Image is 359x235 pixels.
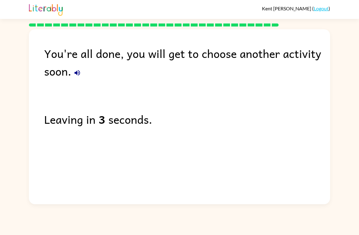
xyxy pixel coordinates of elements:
[262,5,312,11] span: Kent [PERSON_NAME]
[314,5,329,11] a: Logout
[262,5,330,11] div: ( )
[29,2,63,16] img: Literably
[44,110,330,128] div: Leaving in seconds.
[44,45,330,80] div: You're all done, you will get to choose another activity soon.
[99,110,105,128] b: 3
